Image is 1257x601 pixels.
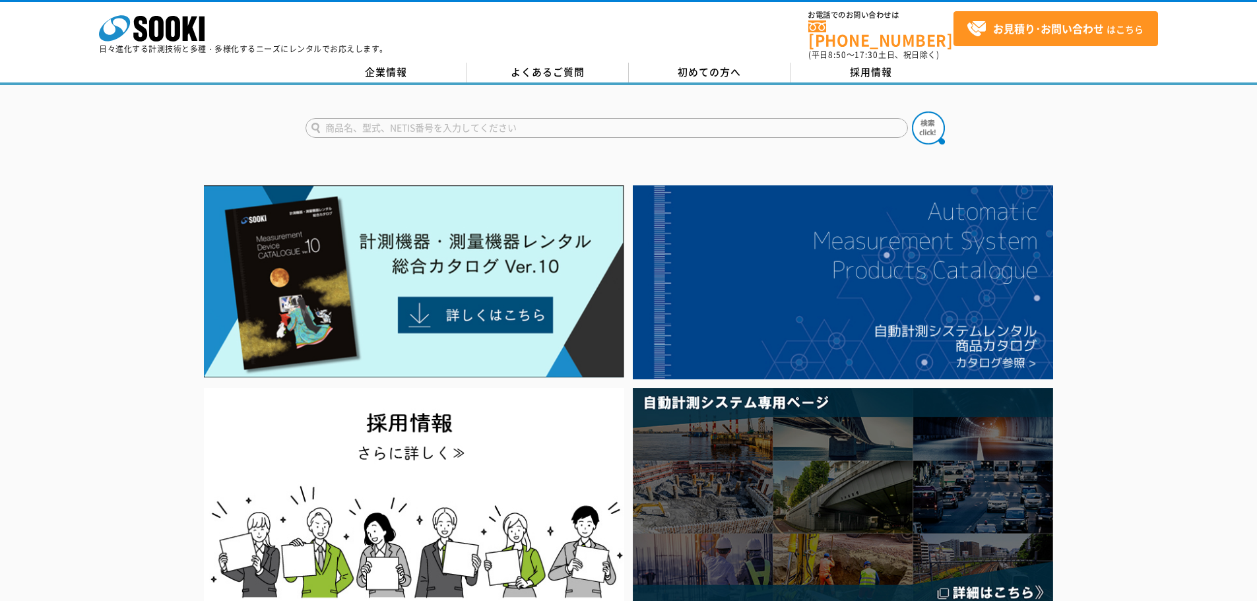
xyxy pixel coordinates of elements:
[828,49,847,61] span: 8:50
[306,118,908,138] input: 商品名、型式、NETIS番号を入力してください
[953,11,1158,46] a: お見積り･お問い合わせはこちら
[808,49,939,61] span: (平日 ～ 土日、祝日除く)
[99,45,388,53] p: 日々進化する計測技術と多種・多様化するニーズにレンタルでお応えします。
[993,20,1104,36] strong: お見積り･お問い合わせ
[629,63,790,82] a: 初めての方へ
[912,111,945,144] img: btn_search.png
[808,20,953,47] a: [PHONE_NUMBER]
[790,63,952,82] a: 採用情報
[808,11,953,19] span: お電話でのお問い合わせは
[854,49,878,61] span: 17:30
[467,63,629,82] a: よくあるご質問
[967,19,1144,39] span: はこちら
[306,63,467,82] a: 企業情報
[678,65,741,79] span: 初めての方へ
[204,185,624,378] img: Catalog Ver10
[633,185,1053,379] img: 自動計測システムカタログ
